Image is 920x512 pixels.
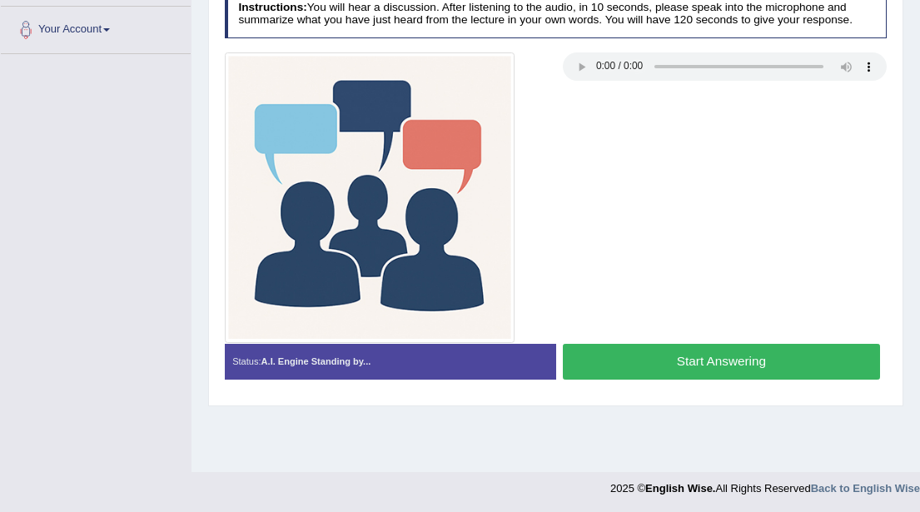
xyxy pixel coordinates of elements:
[1,7,191,48] a: Your Account
[645,482,715,495] strong: English Wise.
[225,344,556,380] div: Status:
[261,356,371,366] strong: A.I. Engine Standing by...
[238,1,306,13] b: Instructions:
[610,472,920,496] div: 2025 © All Rights Reserved
[811,482,920,495] a: Back to English Wise
[563,344,880,380] button: Start Answering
